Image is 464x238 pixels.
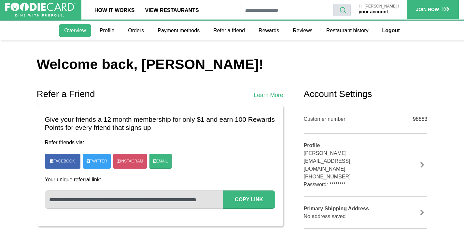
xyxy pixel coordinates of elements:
button: Copy Link [223,190,275,209]
div: [PERSON_NAME] [EMAIL_ADDRESS][DOMAIN_NAME] [PHONE_NUMBER] Password: ******** [304,142,392,189]
a: Facebook [47,155,78,167]
a: Instagram [113,154,147,169]
a: your account [359,9,388,14]
span: Facebook [53,159,75,163]
b: Profile [304,143,320,148]
span: Twitter [90,158,107,164]
a: Rewards [253,24,284,37]
a: Learn More [254,91,283,99]
a: Twitter [83,154,111,169]
span: Instagram [120,158,143,164]
a: Restaurant history [321,24,374,37]
span: Email [156,158,168,164]
button: search [333,4,351,16]
h3: Give your friends a 12 month membership for only $1 and earn 100 Rewards Points for every friend ... [45,116,275,132]
div: Customer number [304,115,392,123]
a: Profile [94,24,120,37]
a: Overview [59,24,91,37]
h4: Refer friends via: [45,139,275,146]
a: Payment methods [152,24,205,37]
p: Hi, [PERSON_NAME] ! [359,4,399,8]
a: Orders [123,24,149,37]
a: Email [149,154,172,169]
img: FoodieCard; Eat, Drink, Save, Donate [5,3,76,17]
b: Primary Shipping Address [304,206,369,211]
h2: Refer a Friend [37,89,95,100]
h2: Account Settings [304,89,428,100]
h4: Your unique referral link: [45,176,275,183]
a: Logout [377,24,405,37]
span: No address saved [304,214,346,219]
input: restaurant search [241,4,334,16]
a: Reviews [288,24,317,37]
div: 98883 [401,113,427,125]
h1: Welcome back, [PERSON_NAME]! [37,56,428,73]
a: Refer a friend [208,24,250,37]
